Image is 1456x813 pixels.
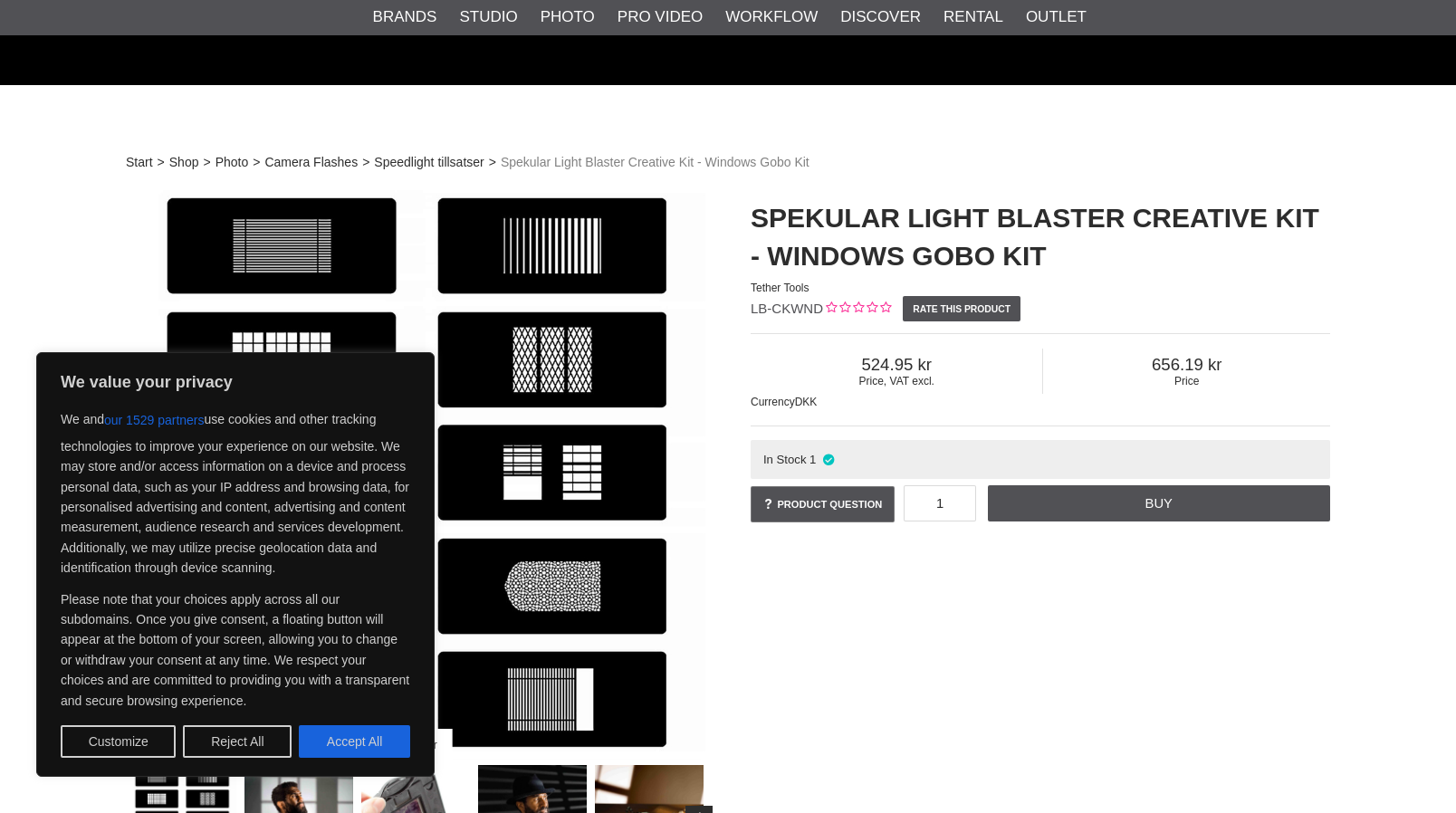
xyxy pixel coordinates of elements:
span: Tether Tools [751,282,809,294]
a: Camera Flashes [264,153,358,172]
span: 1 [809,453,816,466]
span: Currency [751,396,795,408]
a: Shop [169,153,199,172]
a: Speedlight tillsatser [374,153,484,172]
span: LB-CKWND [751,301,823,316]
button: Accept All [299,725,410,758]
a: Brands [373,5,437,29]
span: 656.19 [1043,355,1330,375]
a: Start [126,153,153,172]
span: > [158,153,165,172]
img: Spekular [126,181,705,760]
span: > [253,153,260,172]
a: Rate this product [903,296,1021,321]
button: Reject All [183,725,292,758]
div: Customer rating: 0 [823,300,891,319]
p: We and use cookies and other tracking technologies to improve your experience on our website. We ... [61,404,410,579]
span: DKK [795,396,818,408]
button: Customize [61,725,176,758]
span: Price [1043,375,1330,387]
a: Outlet [1026,5,1087,29]
p: We value your privacy [61,371,410,393]
h1: Spekular Light Blaster Creative Kit - Windows Gobo Kit [751,199,1330,275]
span: > [203,153,210,172]
button: our 1529 partners [104,404,205,436]
a: Product question [751,486,895,522]
span: Price, VAT excl. [751,375,1042,387]
a: Pro Video [618,5,703,29]
span: > [362,153,369,172]
a: Discover [840,5,921,29]
span: In Stock [763,453,807,466]
span: > [489,153,496,172]
a: Workflow [725,5,818,29]
a: Studio [459,5,517,29]
a: Buy [988,485,1330,521]
span: Spekular Light Blaster Creative Kit - Windows Gobo Kit [501,153,809,172]
a: Photo [216,153,249,172]
span: 524.95 [751,355,1042,375]
div: We value your privacy [36,352,435,777]
a: Rental [944,5,1003,29]
a: Photo [541,5,595,29]
i: In stock [820,453,836,466]
p: Please note that your choices apply across all our subdomains. Once you give consent, a floating ... [61,589,410,711]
